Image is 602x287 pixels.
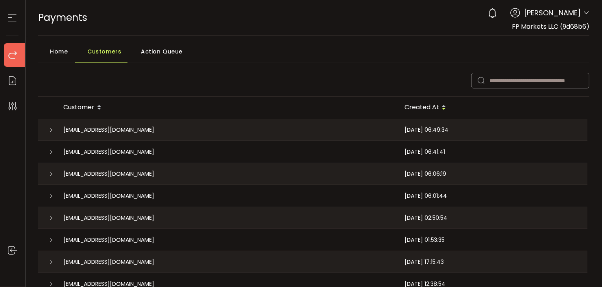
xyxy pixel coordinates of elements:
[63,169,154,178] span: [EMAIL_ADDRESS][DOMAIN_NAME]
[404,235,445,245] span: [DATE] 01:53:35
[63,235,154,245] span: [EMAIL_ADDRESS][DOMAIN_NAME]
[512,22,589,31] span: FP Markets LLC (9d68b6)
[524,7,581,18] span: [PERSON_NAME]
[404,169,446,178] span: [DATE] 06:06:19
[404,258,444,267] span: [DATE] 17:15:43
[63,191,154,201] span: [EMAIL_ADDRESS][DOMAIN_NAME]
[57,101,398,114] div: Customer
[141,44,183,59] span: Action Queue
[404,191,447,201] span: [DATE] 06:01:44
[63,258,154,267] span: [EMAIL_ADDRESS][DOMAIN_NAME]
[50,44,68,59] span: Home
[404,213,447,223] span: [DATE] 02:50:54
[398,101,587,114] div: Created At
[87,44,121,59] span: Customers
[63,147,154,156] span: [EMAIL_ADDRESS][DOMAIN_NAME]
[404,147,445,156] span: [DATE] 06:41:41
[404,125,449,134] span: [DATE] 06:49:34
[63,125,154,134] span: [EMAIL_ADDRESS][DOMAIN_NAME]
[38,11,87,24] span: Payments
[63,213,154,223] span: [EMAIL_ADDRESS][DOMAIN_NAME]
[511,202,602,287] iframe: Chat Widget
